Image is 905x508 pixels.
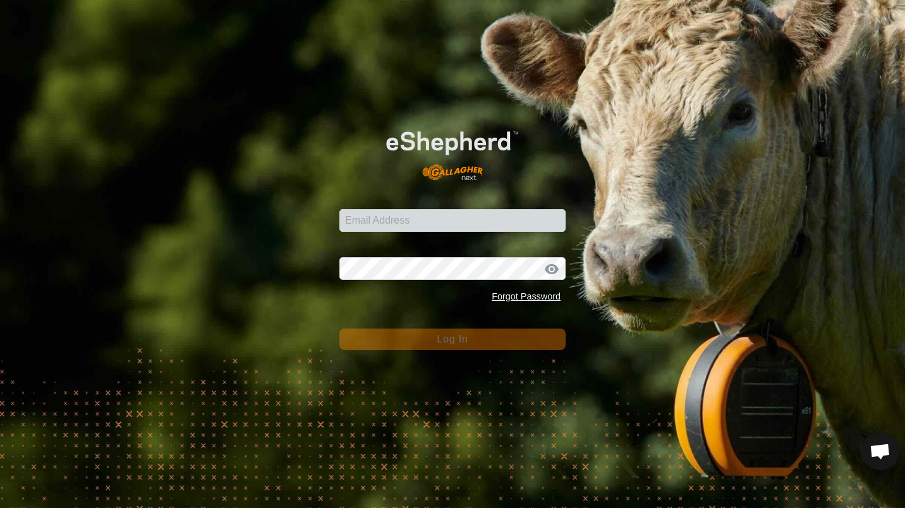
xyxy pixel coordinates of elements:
[492,291,561,301] a: Forgot Password
[437,334,468,344] span: Log In
[362,112,543,190] img: E-shepherd Logo
[861,432,899,470] div: Open chat
[339,329,566,350] button: Log In
[339,209,566,232] input: Email Address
